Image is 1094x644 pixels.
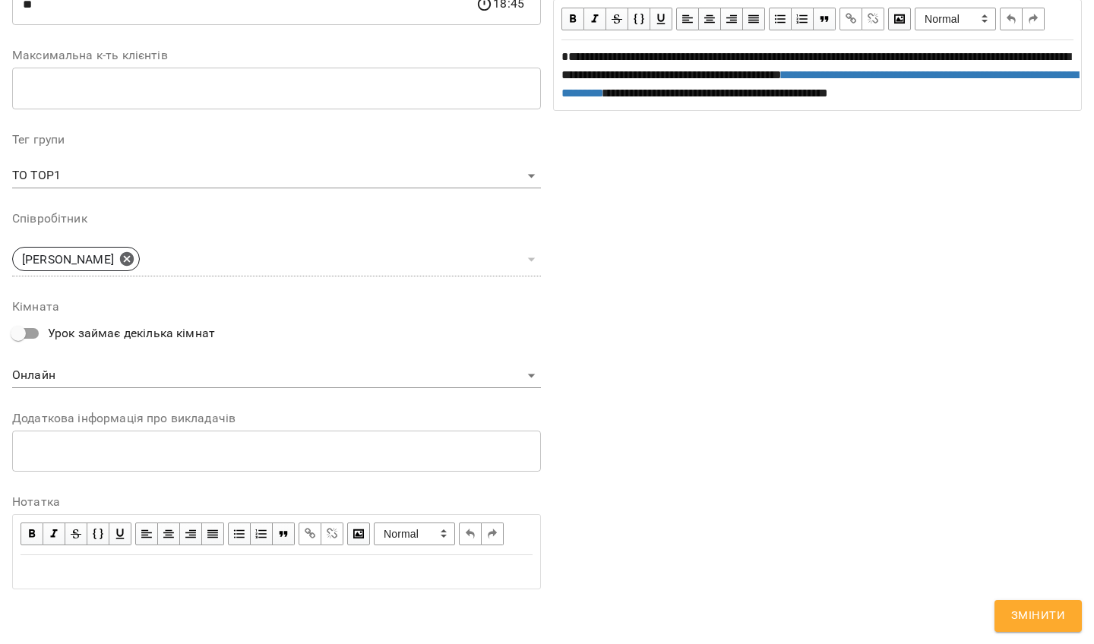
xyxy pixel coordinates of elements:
button: Link [839,8,862,30]
button: Remove Link [321,522,343,545]
button: Redo [482,522,504,545]
button: Змінити [994,600,1082,632]
button: Align Justify [743,8,765,30]
button: Italic [584,8,606,30]
button: Align Left [135,522,158,545]
span: Normal [915,8,996,30]
span: Змінити [1011,606,1065,626]
button: Align Right [721,8,743,30]
button: Align Right [180,522,202,545]
button: Redo [1023,8,1045,30]
button: Link [299,522,321,545]
button: UL [769,8,792,30]
button: Align Center [158,522,180,545]
div: Edit text [14,556,539,588]
div: Онлайн [12,364,541,388]
button: Underline [650,8,672,30]
div: Edit text [555,41,1080,109]
button: OL [251,522,273,545]
button: Italic [43,522,65,545]
button: Strikethrough [65,522,87,545]
button: Strikethrough [606,8,628,30]
div: [PERSON_NAME] [12,242,541,276]
button: Undo [459,522,482,545]
button: Blockquote [273,522,295,545]
label: Співробітник [12,213,541,225]
p: [PERSON_NAME] [22,251,114,269]
label: Додаткова інформація про викладачів [12,412,541,425]
div: TO TOP1 [12,164,541,188]
button: Undo [1000,8,1023,30]
label: Максимальна к-ть клієнтів [12,49,541,62]
button: OL [792,8,814,30]
button: Image [888,8,911,30]
span: Урок займає декілька кімнат [48,324,215,343]
button: UL [228,522,251,545]
button: Bold [561,8,584,30]
button: Remove Link [862,8,884,30]
button: Align Center [699,8,721,30]
button: Underline [109,522,131,545]
label: Кімната [12,301,541,313]
span: Normal [374,522,455,545]
label: Тег групи [12,134,541,146]
div: [PERSON_NAME] [12,247,140,271]
button: Bold [21,522,43,545]
button: Blockquote [814,8,836,30]
label: Нотатка [12,496,541,508]
button: Align Left [676,8,699,30]
button: Monospace [87,522,109,545]
button: Monospace [628,8,650,30]
button: Image [347,522,370,545]
button: Align Justify [202,522,224,545]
